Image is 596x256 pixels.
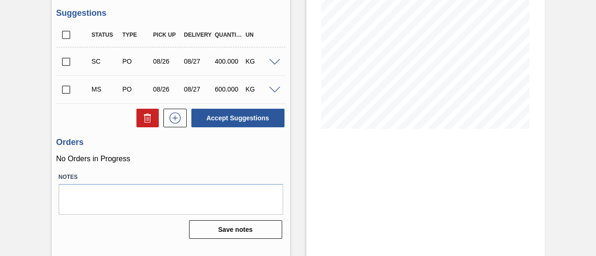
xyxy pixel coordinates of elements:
div: 400.000 [212,58,245,65]
div: New suggestion [159,109,187,127]
div: Purchase order [120,58,153,65]
div: Status [89,32,122,38]
button: Accept Suggestions [191,109,284,127]
div: Suggestion Created [89,58,122,65]
h3: Suggestions [56,8,285,18]
div: KG [243,85,276,93]
div: 600.000 [212,85,245,93]
div: Delete Suggestions [132,109,159,127]
div: 08/26/2025 [151,58,183,65]
div: KG [243,58,276,65]
div: Type [120,32,153,38]
button: Save notes [189,220,282,239]
div: Accept Suggestions [187,108,285,128]
div: 08/27/2025 [182,58,214,65]
div: 08/27/2025 [182,85,214,93]
div: Manual Suggestion [89,85,122,93]
div: UN [243,32,276,38]
div: Quantity [212,32,245,38]
div: Delivery [182,32,214,38]
label: Notes [59,171,283,184]
h3: Orders [56,138,285,147]
div: 08/26/2025 [151,85,183,93]
div: Purchase order [120,85,153,93]
div: Pick up [151,32,183,38]
p: No Orders in Progress [56,155,285,163]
